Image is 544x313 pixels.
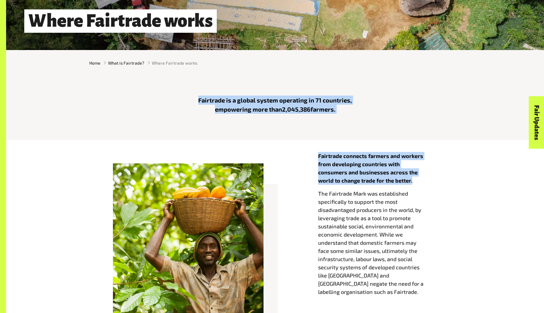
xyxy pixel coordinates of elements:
[318,190,437,296] p: The Fairtrade Mark was established specifically to support the most disadvantaged producers in th...
[282,106,311,113] span: 2,045,386
[318,153,423,184] strong: Fairtrade connects farmers and workers from developing countries with consumers and businesses ac...
[184,96,366,114] p: Fairtrade is a global system operating in 71 countries, empowering more than farmers.
[152,60,197,66] span: Where Fairtrade works
[108,60,144,66] a: What is Fairtrade?
[24,9,217,33] h1: Where Fairtrade works
[89,60,100,66] a: Home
